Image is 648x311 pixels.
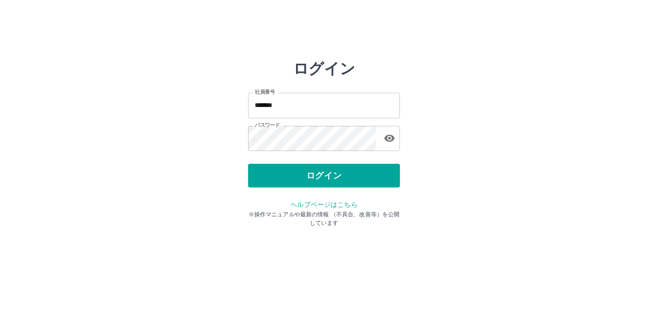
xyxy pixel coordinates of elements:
[293,60,355,78] h2: ログイン
[248,164,400,187] button: ログイン
[255,122,280,129] label: パスワード
[248,210,400,227] p: ※操作マニュアルや最新の情報 （不具合、改善等）を公開しています
[255,89,275,96] label: 社員番号
[290,201,357,208] a: ヘルプページはこちら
